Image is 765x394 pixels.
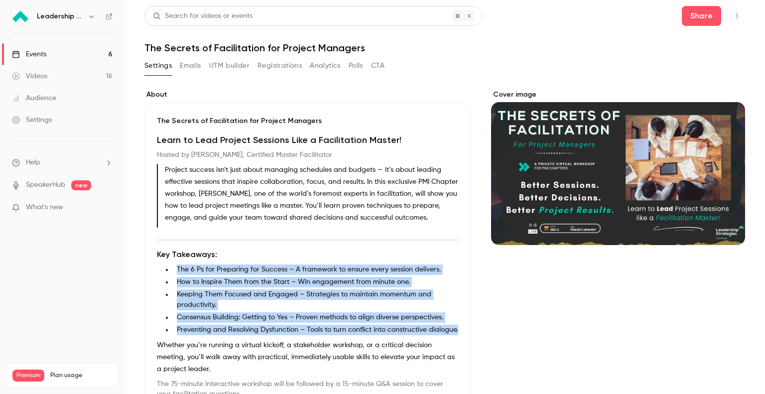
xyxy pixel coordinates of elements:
button: Polls [349,58,363,74]
p: The Secrets of Facilitation for Project Managers [157,116,459,126]
h2: Key Takeaways: [157,249,459,261]
div: Audience [12,93,56,103]
h6: Hosted by [PERSON_NAME], Certified Master Facilitator [157,150,459,160]
button: UTM builder [209,58,250,74]
li: Consensus Building: Getting to Yes – Proven methods to align diverse perspectives. [173,312,459,323]
button: Emails [180,58,201,74]
section: Cover image [491,90,745,245]
h1: The Secrets of Facilitation for Project Managers [144,42,745,54]
div: Events [12,49,46,59]
p: Project success isn't just about managing schedules and budgets — it’s about leading effective se... [165,164,459,224]
span: What's new [26,202,63,213]
li: Preventing and Resolving Dysfunction – Tools to turn conflict into constructive dialogue. [173,325,459,335]
div: Videos [12,71,47,81]
button: CTA [371,58,384,74]
div: Search for videos or events [153,11,253,21]
div: Settings [12,115,52,125]
iframe: Noticeable Trigger [101,203,113,212]
label: About [144,90,471,100]
span: Premium [12,370,44,382]
button: Share [682,6,721,26]
h6: Leadership Strategies - 2025 Webinars [37,11,84,21]
li: Keeping Them Focused and Engaged – Strategies to maintain momentum and productivity. [173,289,459,310]
p: Whether you’re running a virtual kickoff, a stakeholder workshop, or a critical decision meeting,... [157,339,459,375]
button: Analytics [310,58,341,74]
label: Cover image [491,90,745,100]
a: SpeakerHub [26,180,65,190]
button: Registrations [257,58,302,74]
span: new [71,180,91,190]
span: Help [26,157,40,168]
li: help-dropdown-opener [12,157,113,168]
li: The 6 Ps for Preparing for Success – A framework to ensure every session delivers. [173,264,459,275]
span: Plan usage [50,372,112,380]
h1: Learn to Lead Project Sessions Like a Facilitation Master! [157,134,459,146]
li: How to Inspire Them from the Start – Win engagement from minute one. [173,277,459,287]
button: Settings [144,58,172,74]
img: Leadership Strategies - 2025 Webinars [12,8,28,24]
